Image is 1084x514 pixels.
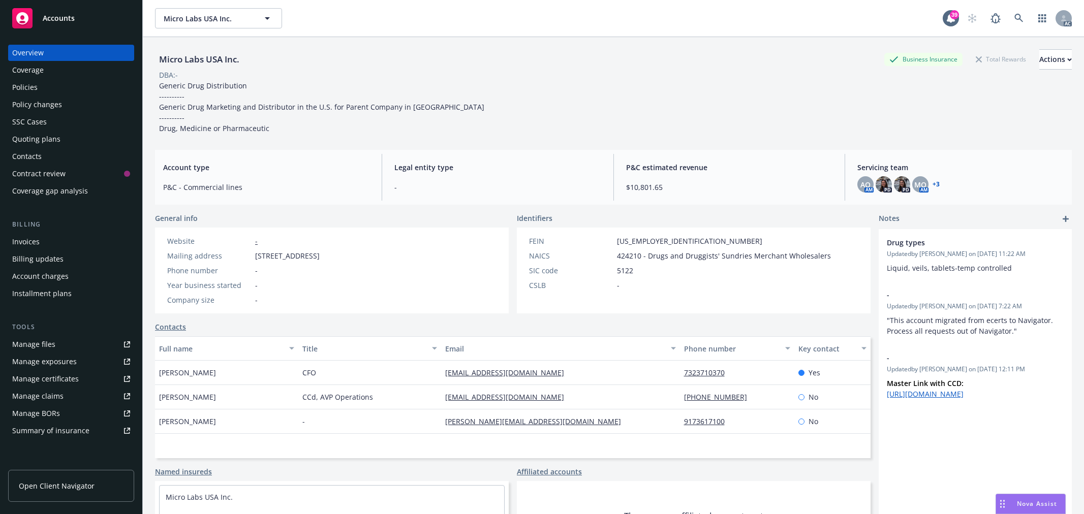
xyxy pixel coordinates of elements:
[43,14,75,22] span: Accounts
[529,265,613,276] div: SIC code
[8,183,134,199] a: Coverage gap analysis
[8,148,134,165] a: Contacts
[8,4,134,33] a: Accounts
[8,131,134,147] a: Quoting plans
[887,249,1064,259] span: Updated by [PERSON_NAME] on [DATE] 11:22 AM
[8,62,134,78] a: Coverage
[12,251,64,267] div: Billing updates
[8,371,134,387] a: Manage certificates
[1039,50,1072,69] div: Actions
[887,389,964,399] a: [URL][DOMAIN_NAME]
[167,280,251,291] div: Year business started
[529,236,613,246] div: FEIN
[163,182,369,192] span: P&C - Commercial lines
[445,416,629,426] a: [PERSON_NAME][EMAIL_ADDRESS][DOMAIN_NAME]
[163,162,369,173] span: Account type
[8,268,134,284] a: Account charges
[996,494,1066,514] button: Nova Assist
[159,70,178,80] div: DBA: -
[884,53,963,66] div: Business Insurance
[1009,8,1029,28] a: Search
[155,466,212,477] a: Named insureds
[12,79,38,95] div: Policies
[887,263,1012,273] span: Liquid, veils, tablets-temp controlled
[8,354,134,370] a: Manage exposures
[159,343,283,354] div: Full name
[167,236,251,246] div: Website
[971,53,1031,66] div: Total Rewards
[684,343,779,354] div: Phone number
[159,367,216,378] span: [PERSON_NAME]
[617,250,831,261] span: 424210 - Drugs and Druggists' Sundries Merchant Wholesalers
[12,336,55,352] div: Manage files
[302,367,316,378] span: CFO
[12,45,44,61] div: Overview
[8,219,134,230] div: Billing
[12,62,44,78] div: Coverage
[255,250,320,261] span: [STREET_ADDRESS]
[302,392,373,402] span: CCd, AVP Operations
[8,251,134,267] a: Billing updates
[887,290,1037,300] span: -
[12,285,72,302] div: Installment plans
[8,166,134,182] a: Contract review
[8,388,134,404] a: Manage claims
[529,250,613,261] div: NAICS
[159,416,216,427] span: [PERSON_NAME]
[394,182,601,192] span: -
[809,367,820,378] span: Yes
[8,234,134,250] a: Invoices
[1039,49,1072,70] button: Actions
[809,392,818,402] span: No
[1060,213,1072,225] a: add
[12,148,42,165] div: Contacts
[887,237,1037,248] span: Drug types
[626,182,832,192] span: $10,801.65
[684,392,755,402] a: [PHONE_NUMBER]
[19,480,95,491] span: Open Client Navigator
[860,179,871,190] span: AO
[8,97,134,113] a: Policy changes
[794,336,871,361] button: Key contact
[12,166,66,182] div: Contract review
[617,280,620,291] span: -
[950,10,959,19] div: 39
[857,162,1064,173] span: Servicing team
[445,368,572,377] a: [EMAIL_ADDRESS][DOMAIN_NAME]
[876,176,892,192] img: photo
[12,183,88,199] div: Coverage gap analysis
[887,315,1055,336] span: "This account migrated from ecerts to Navigator. Process all requests out of Navigator."
[617,265,633,276] span: 5122
[8,114,134,130] a: SSC Cases
[12,234,40,250] div: Invoices
[12,405,60,422] div: Manage BORs
[445,392,572,402] a: [EMAIL_ADDRESS][DOMAIN_NAME]
[255,295,258,305] span: -
[1017,499,1057,508] span: Nova Assist
[684,368,733,377] a: 7323710370
[8,336,134,352] a: Manage files
[166,492,233,502] a: Micro Labs USA Inc.
[155,53,243,66] div: Micro Labs USA Inc.
[298,336,442,361] button: Title
[164,13,252,24] span: Micro Labs USA Inc.
[626,162,832,173] span: P&C estimated revenue
[933,181,940,187] a: +3
[8,423,134,439] a: Summary of insurance
[12,354,77,370] div: Manage exposures
[12,371,79,387] div: Manage certificates
[879,213,900,225] span: Notes
[879,281,1072,344] div: -Updatedby [PERSON_NAME] on [DATE] 7:22 AM"This account migrated from ecerts to Navigator. Proces...
[441,336,679,361] button: Email
[8,405,134,422] a: Manage BORs
[12,268,69,284] div: Account charges
[12,423,89,439] div: Summary of insurance
[879,229,1072,281] div: Drug typesUpdatedby [PERSON_NAME] on [DATE] 11:22 AMLiquid, veils, tablets-temp controlled
[8,322,134,332] div: Tools
[255,236,258,246] a: -
[12,131,60,147] div: Quoting plans
[887,352,1037,363] span: -
[167,295,251,305] div: Company size
[887,378,964,388] strong: Master Link with CCD:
